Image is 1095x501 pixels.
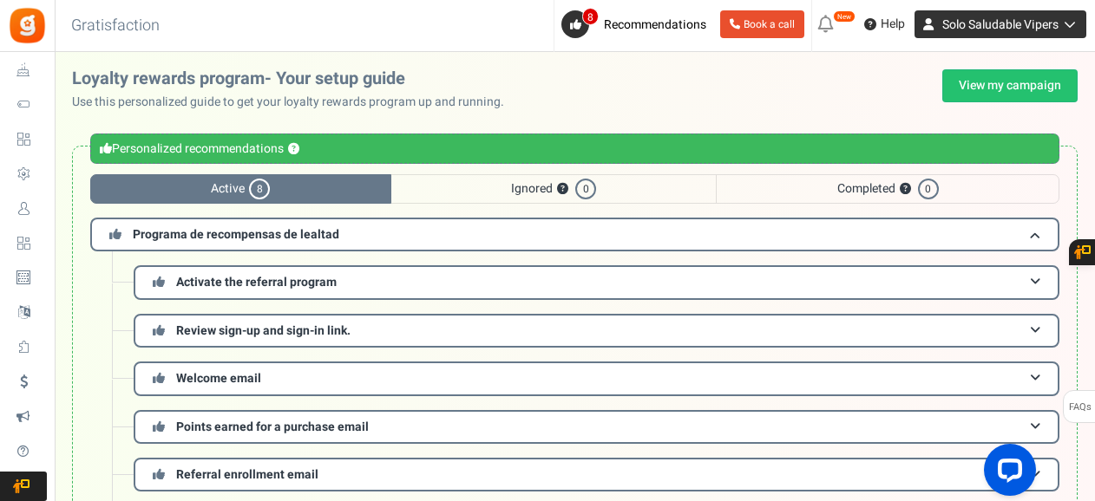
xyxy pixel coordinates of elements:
[176,418,369,436] span: Points earned for a purchase email
[557,184,568,195] button: ?
[90,133,1059,164] div: Personalized recommendations
[391,174,717,204] span: Ignored
[900,184,911,195] button: ?
[176,273,337,291] span: Activate the referral program
[176,369,261,387] span: Welcome email
[8,6,47,45] img: Gratisfaction
[176,465,318,484] span: Referral enrollment email
[876,16,905,33] span: Help
[716,174,1059,204] span: Completed
[1068,391,1092,424] span: FAQs
[857,10,912,38] a: Help
[133,225,339,244] span: Programa de recompensas de lealtad
[52,9,179,43] h3: Gratisfaction
[604,16,706,34] span: Recommendations
[942,69,1078,102] a: View my campaign
[582,8,599,25] span: 8
[72,69,518,88] h2: Loyalty rewards program- Your setup guide
[575,179,596,199] span: 0
[249,179,270,199] span: 8
[720,10,804,38] a: Book a call
[918,179,939,199] span: 0
[833,10,856,23] em: New
[176,322,351,340] span: Review sign-up and sign-in link.
[942,16,1059,34] span: Solo Saludable Vipers
[90,174,391,204] span: Active
[288,144,299,155] button: ?
[72,94,518,111] p: Use this personalized guide to get your loyalty rewards program up and running.
[561,10,713,38] a: 8 Recommendations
